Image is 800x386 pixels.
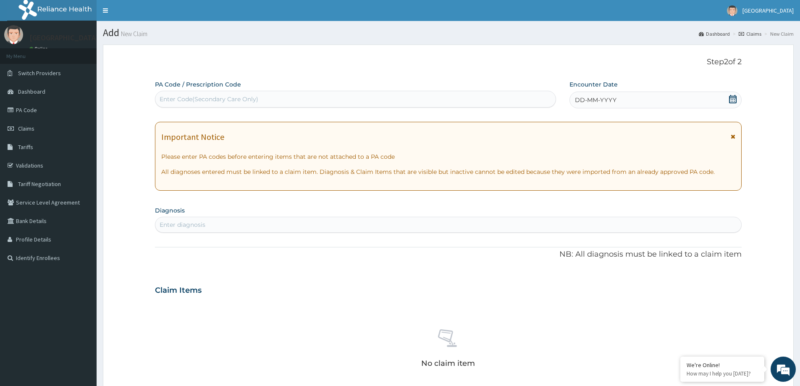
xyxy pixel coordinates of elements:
span: [GEOGRAPHIC_DATA] [742,7,794,14]
small: New Claim [119,31,147,37]
p: [GEOGRAPHIC_DATA] [29,34,99,42]
span: Dashboard [18,88,45,95]
p: How may I help you today? [687,370,758,377]
h1: Add [103,27,794,38]
a: Online [29,46,50,52]
p: All diagnoses entered must be linked to a claim item. Diagnosis & Claim Items that are visible bu... [161,168,735,176]
img: User Image [727,5,737,16]
h3: Claim Items [155,286,202,295]
h1: Important Notice [161,132,224,142]
p: No claim item [421,359,475,368]
a: Claims [739,30,761,37]
span: Tariffs [18,143,33,151]
p: NB: All diagnosis must be linked to a claim item [155,249,742,260]
div: Enter diagnosis [160,221,205,229]
a: Dashboard [699,30,730,37]
span: Switch Providers [18,69,61,77]
label: Diagnosis [155,206,185,215]
label: PA Code / Prescription Code [155,80,241,89]
img: User Image [4,25,23,44]
span: DD-MM-YYYY [575,96,616,104]
span: Tariff Negotiation [18,180,61,188]
label: Encounter Date [569,80,618,89]
div: Enter Code(Secondary Care Only) [160,95,258,103]
li: New Claim [762,30,794,37]
div: We're Online! [687,361,758,369]
p: Please enter PA codes before entering items that are not attached to a PA code [161,152,735,161]
p: Step 2 of 2 [155,58,742,67]
span: Claims [18,125,34,132]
